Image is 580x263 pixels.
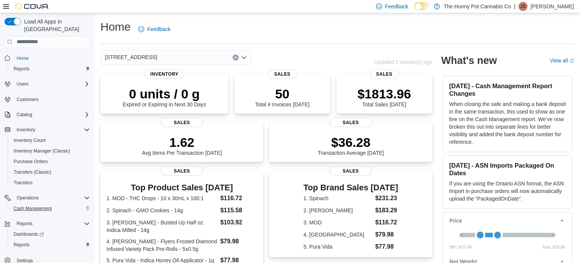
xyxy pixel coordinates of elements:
button: Cash Management [8,203,93,214]
span: Load All Apps in [GEOGRAPHIC_DATA] [21,18,90,33]
div: Expired or Expiring in Next 30 Days [123,86,206,107]
a: Cash Management [11,204,55,213]
img: Cova [15,3,49,10]
a: Customers [14,95,42,104]
a: Reports [11,240,32,249]
span: Sales [330,167,372,176]
div: Total Sales [DATE] [358,86,411,107]
dt: 5. Pura Vida [304,243,372,251]
span: Sales [330,118,372,127]
p: 50 [255,86,309,101]
span: Reports [14,242,29,248]
span: Inventory Count [14,137,46,143]
dd: $79.98 [220,237,257,246]
span: Sales [161,118,203,127]
button: Reports [2,218,93,229]
span: Inventory Count [11,136,90,145]
span: Reports [17,221,32,227]
a: Inventory Count [11,136,49,145]
span: Dashboards [11,230,90,239]
button: Catalog [2,109,93,120]
span: Operations [17,195,39,201]
span: Inventory [14,125,90,134]
a: Home [14,54,32,63]
dd: $116.72 [220,194,257,203]
span: Cash Management [14,205,52,212]
button: Reports [8,240,93,250]
span: Transfers (Classic) [14,169,51,175]
button: Operations [14,193,42,202]
a: Transfers (Classic) [11,168,54,177]
span: Reports [14,219,90,228]
dt: 4. [GEOGRAPHIC_DATA] [304,231,372,238]
h3: Top Product Sales [DATE] [106,183,257,192]
a: Dashboards [8,229,93,240]
a: View allExternal link [550,58,574,64]
p: If you are using the Ontario ASN format, the ASN Import in purchase orders will now automatically... [449,180,566,202]
dt: 2. Spinach - GMO Cookies - 14g [106,207,217,214]
dt: 4. [PERSON_NAME] - Flyers Frosted Diamond Infused Variety Pack Pre-Rolls - 5x0.5g [106,238,217,253]
div: Transaction Average [DATE] [318,135,384,156]
button: Clear input [233,54,239,61]
a: Inventory Manager (Classic) [11,146,73,156]
h3: [DATE] - Cash Management Report Changes [449,82,566,97]
p: 1.62 [142,135,222,150]
span: Reports [11,240,90,249]
button: Open list of options [241,54,247,61]
svg: External link [569,59,574,63]
span: Reports [11,64,90,73]
button: Customers [2,94,93,105]
h3: Top Brand Sales [DATE] [304,183,398,192]
dd: $103.92 [220,218,257,227]
span: [STREET_ADDRESS] [105,53,157,62]
button: Inventory Manager (Classic) [8,146,93,156]
button: Catalog [14,110,35,119]
span: Catalog [17,112,32,118]
p: [PERSON_NAME] [531,2,574,11]
span: Inventory Manager (Classic) [11,146,90,156]
h3: [DATE] - ASN Imports Packaged On Dates [449,162,566,177]
button: Reports [8,64,93,74]
button: Home [2,53,93,64]
a: Purchase Orders [11,157,51,166]
dt: 1. MOD - THC Drops - 10 x 30mL x 100:1 [106,195,217,202]
h2: What's new [441,54,497,67]
span: Purchase Orders [11,157,90,166]
span: Home [14,53,90,63]
button: Reports [14,219,35,228]
span: Customers [17,96,39,103]
span: Sales [268,70,297,79]
span: Cash Management [11,204,90,213]
div: Jessica Steinmetz [518,2,528,11]
dd: $79.98 [375,230,398,239]
button: Inventory [2,124,93,135]
div: Total # Invoices [DATE] [255,86,309,107]
span: Feedback [385,3,408,10]
span: Transfers [11,178,90,187]
dd: $183.29 [375,206,398,215]
a: Feedback [135,22,173,37]
dd: $77.98 [375,242,398,251]
p: | [514,2,515,11]
button: Inventory [14,125,38,134]
span: Transfers [14,180,32,186]
button: Transfers (Classic) [8,167,93,177]
span: Sales [161,167,203,176]
span: Dashboards [14,231,44,237]
button: Purchase Orders [8,156,93,167]
span: Customers [14,95,90,104]
dd: $115.58 [220,206,257,215]
h1: Home [100,19,131,34]
span: Sales [370,70,398,79]
span: Feedback [147,25,170,33]
span: Users [14,79,90,89]
span: Transfers (Classic) [11,168,90,177]
button: Users [2,79,93,89]
button: Users [14,79,31,89]
a: Reports [11,64,32,73]
p: $1813.96 [358,86,411,101]
p: Updated 1 minute(s) ago [374,59,432,65]
a: Dashboards [11,230,47,239]
p: When closing the safe and making a bank deposit in the same transaction, this used to show as one... [449,100,566,146]
dt: 3. [PERSON_NAME] - Busted Up Half oz Indica Milled - 14g [106,219,217,234]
